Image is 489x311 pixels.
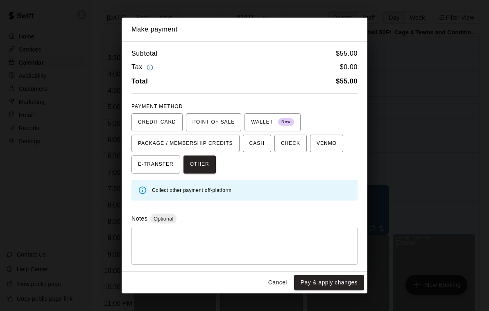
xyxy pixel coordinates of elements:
[138,116,176,129] span: CREDIT CARD
[131,135,240,153] button: PACKAGE / MEMBERSHIP CREDITS
[249,137,265,150] span: CASH
[122,18,367,41] h2: Make payment
[310,135,343,153] button: VENMO
[131,155,180,174] button: E-TRANSFER
[131,104,183,109] span: PAYMENT METHOD
[278,117,294,128] span: New
[317,137,337,150] span: VENMO
[192,116,235,129] span: POINT OF SALE
[152,187,231,193] span: Collect other payment off-platform
[190,158,209,171] span: OTHER
[336,48,358,59] h6: $ 55.00
[281,137,300,150] span: CHECK
[131,215,147,222] label: Notes
[183,155,216,174] button: OTHER
[131,62,155,73] h6: Tax
[340,62,358,73] h6: $ 0.00
[294,275,364,290] button: Pay & apply changes
[150,216,177,222] span: Optional
[131,78,148,85] b: Total
[138,158,174,171] span: E-TRANSFER
[131,113,183,131] button: CREDIT CARD
[265,275,291,290] button: Cancel
[131,48,158,59] h6: Subtotal
[244,113,301,131] button: WALLET New
[243,135,271,153] button: CASH
[336,78,358,85] b: $ 55.00
[274,135,307,153] button: CHECK
[251,116,294,129] span: WALLET
[138,137,233,150] span: PACKAGE / MEMBERSHIP CREDITS
[186,113,241,131] button: POINT OF SALE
